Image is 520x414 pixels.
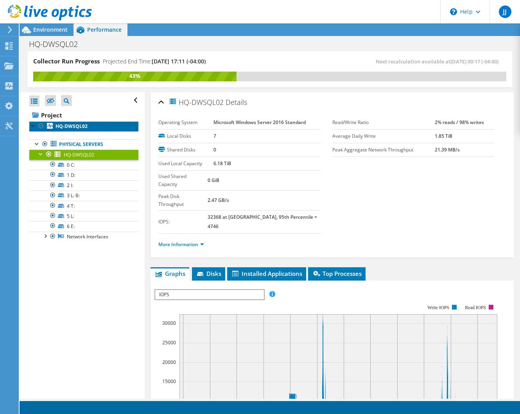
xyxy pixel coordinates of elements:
label: Operating System [158,119,213,126]
text: Write IOPS [427,305,449,310]
label: Used Shared Capacity [158,173,208,188]
div: 43% [33,72,237,80]
text: Read IOPS [465,305,486,310]
text: 10000 [162,398,176,404]
span: [DATE] 00:17 (-04:00) [450,58,498,65]
svg: \n [450,8,457,15]
label: Shared Disks [158,146,213,154]
h4: Projected End Time: [103,57,206,66]
a: 4 T: [29,201,138,211]
span: Disks [196,270,221,277]
span: Graphs [154,270,185,277]
b: HQ-DWSQL02 [56,123,88,130]
span: Next recalculation available at [376,58,502,65]
span: Environment [33,26,68,33]
span: Details [226,97,247,107]
label: Peak Disk Throughput [158,193,208,208]
text: 20000 [162,359,176,365]
span: Installed Applications [231,270,302,277]
span: [DATE] 17:11 (-04:00) [152,58,206,65]
b: 2% reads / 98% writes [435,119,484,126]
label: Average Daily Write [332,132,435,140]
text: 15000 [162,378,176,385]
a: HQ-DWSQL02 [29,149,138,160]
span: IOPS [155,290,264,299]
label: Read/Write Ratio [332,119,435,126]
label: Peak Aggregate Network Throughput [332,146,435,154]
text: 25000 [162,339,176,346]
a: Physical Servers [29,139,138,149]
span: Performance [87,26,122,33]
b: 0 GiB [208,177,219,184]
b: 0 [213,146,216,153]
label: IOPS: [158,218,208,226]
b: 7 [213,133,216,139]
span: Top Processes [312,270,362,277]
a: HQ-DWSQL02 [29,121,138,131]
a: Project [29,109,138,121]
a: More Information [158,241,204,248]
b: 2.47 GB/s [208,197,229,203]
a: 6 E: [29,221,138,231]
b: 1.85 TiB [435,133,452,139]
h1: HQ-DWSQL02 [25,40,90,49]
a: Network Interfaces [29,232,138,242]
a: 0 C: [29,160,138,170]
text: 30000 [162,320,176,326]
label: Local Disks [158,132,213,140]
label: Used Local Capacity [158,160,213,167]
a: 1 D: [29,170,138,180]
b: 6.18 TiB [213,160,231,167]
b: 32368 at [GEOGRAPHIC_DATA], 95th Percentile = 4746 [208,214,317,230]
b: 21.39 MB/s [435,146,460,153]
a: 3 L: B: [29,191,138,201]
span: JJ [499,5,511,18]
a: 2 I: [29,180,138,191]
span: HQ-DWSQL02 [169,97,224,106]
span: HQ-DWSQL02 [64,151,94,158]
a: 5 L: [29,211,138,221]
b: Microsoft Windows Server 2016 Standard [213,119,306,126]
